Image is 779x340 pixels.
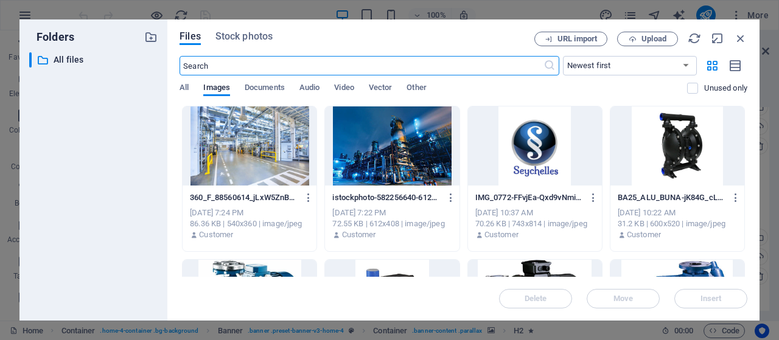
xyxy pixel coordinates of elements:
[475,218,595,229] div: 70.26 KB | 743x814 | image/jpeg
[334,80,354,97] span: Video
[180,29,201,44] span: Files
[203,80,230,97] span: Images
[484,229,519,240] p: Customer
[369,80,393,97] span: Vector
[332,207,452,218] div: [DATE] 7:22 PM
[342,229,376,240] p: Customer
[711,32,724,45] i: Minimize
[618,218,737,229] div: 31.2 KB | 600x520 | image/jpeg
[688,32,701,45] i: Reload
[199,229,233,240] p: Customer
[617,32,678,46] button: Upload
[29,29,74,45] p: Folders
[215,29,273,44] span: Stock photos
[299,80,320,97] span: Audio
[618,207,737,218] div: [DATE] 10:22 AM
[704,83,747,94] p: Displays only files that are not in use on the website. Files added during this session can still...
[180,80,189,97] span: All
[627,229,661,240] p: Customer
[332,192,441,203] p: istockphoto-582256640-612x612-1O98MQigzkGjcEBuN___Sg.jpg
[407,80,426,97] span: Other
[475,207,595,218] div: [DATE] 10:37 AM
[641,35,666,43] span: Upload
[180,56,543,75] input: Search
[475,192,584,203] p: IMG_0772-FFvjEa-Qxd9vNmiRou9gdA.jpg
[332,218,452,229] div: 72.55 KB | 612x408 | image/jpeg
[245,80,285,97] span: Documents
[144,30,158,44] i: Create new folder
[190,218,309,229] div: 86.36 KB | 540x360 | image/jpeg
[190,207,309,218] div: [DATE] 7:24 PM
[29,52,32,68] div: ​
[557,35,597,43] span: URL import
[534,32,607,46] button: URL import
[190,192,298,203] p: 360_F_88560614_jLxW5ZnB48ygLeR5kc5YIz4UCyJLfdtE-FzdlExQkfAgSpVUFakd7hw.jpg
[54,53,135,67] p: All files
[618,192,726,203] p: BA25_ALU_BUNA-jK84G_cLCxcBHKx9iHfdcg.jpg
[734,32,747,45] i: Close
